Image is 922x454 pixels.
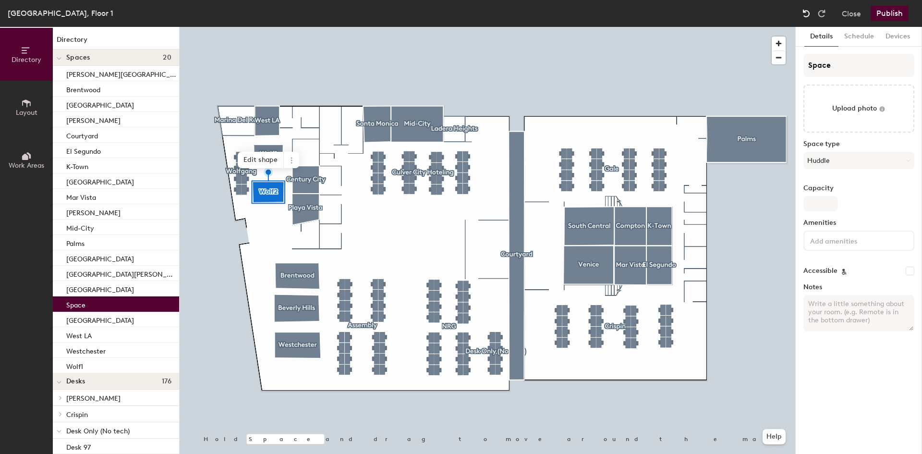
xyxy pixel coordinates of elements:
button: Details [804,27,838,47]
h1: Directory [53,35,179,49]
p: West LA [66,329,92,340]
p: Mar Vista [66,191,96,202]
p: Westchester [66,344,106,356]
span: Edit shape [238,152,284,168]
span: Desk Only (No tech) [66,427,130,435]
span: Desks [66,378,85,385]
p: [GEOGRAPHIC_DATA] [66,314,134,325]
p: Mid-City [66,221,94,233]
p: Brentwood [66,83,100,94]
button: Huddle [803,152,914,169]
button: Schedule [838,27,880,47]
img: Undo [801,9,811,18]
button: Help [763,429,786,444]
div: [GEOGRAPHIC_DATA], Floor 1 [8,7,113,19]
button: Devices [880,27,916,47]
label: Space type [803,140,914,148]
button: Close [842,6,861,21]
p: [PERSON_NAME][GEOGRAPHIC_DATA] [66,68,177,79]
span: 20 [163,54,171,61]
p: [PERSON_NAME] [66,114,121,125]
p: [GEOGRAPHIC_DATA] [66,98,134,110]
p: Space [66,298,85,309]
p: [GEOGRAPHIC_DATA] [66,175,134,186]
p: Courtyard [66,129,98,140]
span: Spaces [66,54,90,61]
button: Publish [871,6,909,21]
p: [GEOGRAPHIC_DATA][PERSON_NAME] [66,268,177,279]
p: El Segundo [66,145,101,156]
label: Accessible [803,267,837,275]
span: 176 [162,378,171,385]
span: Crispin [66,411,88,419]
label: Capacity [803,184,914,192]
span: Directory [12,56,41,64]
p: [PERSON_NAME] [66,206,121,217]
p: K-Town [66,160,88,171]
span: [PERSON_NAME] [66,394,121,403]
input: Add amenities [808,234,895,246]
p: Palms [66,237,85,248]
p: Wolf1 [66,360,83,371]
label: Amenities [803,219,914,227]
p: Desk 97 [66,441,91,452]
img: Redo [817,9,826,18]
span: Work Areas [9,161,44,170]
label: Notes [803,283,914,291]
p: [GEOGRAPHIC_DATA] [66,283,134,294]
p: [GEOGRAPHIC_DATA] [66,252,134,263]
button: Upload photo [803,85,914,133]
span: Layout [16,109,37,117]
